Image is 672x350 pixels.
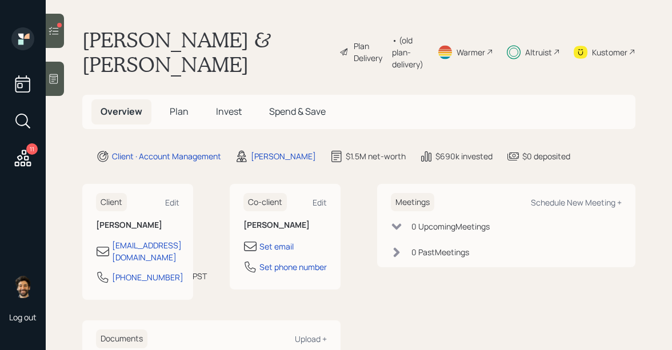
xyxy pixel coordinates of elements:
div: Kustomer [592,46,627,58]
div: Log out [9,312,37,323]
h6: Client [96,193,127,212]
div: $1.5M net-worth [346,150,406,162]
div: 0 Past Meeting s [411,246,469,258]
div: $690k invested [435,150,493,162]
h6: Co-client [243,193,287,212]
span: Overview [101,105,142,118]
div: • (old plan-delivery) [392,34,423,70]
div: Plan Delivery [354,40,386,64]
div: 0 Upcoming Meeting s [411,220,490,232]
div: [PERSON_NAME] [251,150,316,162]
div: Edit [313,197,327,208]
div: Altruist [525,46,552,58]
img: eric-schwartz-headshot.png [11,275,34,298]
div: Set phone number [259,261,327,273]
h6: Meetings [391,193,434,212]
span: Plan [170,105,189,118]
h6: [PERSON_NAME] [243,220,327,230]
div: Client · Account Management [112,150,221,162]
div: Set email [259,240,294,252]
h1: [PERSON_NAME] & [PERSON_NAME] [82,27,330,77]
div: 11 [26,143,38,155]
span: Spend & Save [269,105,326,118]
div: Edit [165,197,179,208]
div: Upload + [295,333,327,344]
div: PST [193,270,207,282]
h6: Documents [96,329,147,348]
div: [EMAIL_ADDRESS][DOMAIN_NAME] [112,239,182,263]
div: Schedule New Meeting + [531,197,622,208]
div: [PHONE_NUMBER] [112,271,183,283]
div: $0 deposited [522,150,570,162]
div: Warmer [457,46,485,58]
span: Invest [216,105,242,118]
h6: [PERSON_NAME] [96,220,179,230]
